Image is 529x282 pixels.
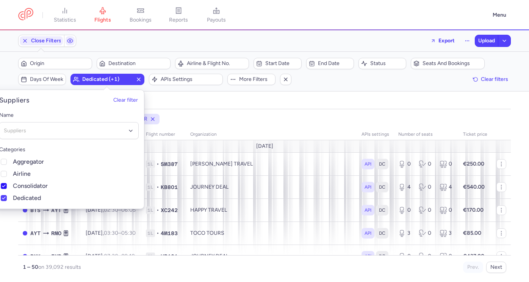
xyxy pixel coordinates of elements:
[161,253,178,260] span: HR131
[157,253,159,260] span: •
[97,58,171,69] button: Destination
[411,58,485,69] button: Seats and bookings
[1,171,7,177] input: Airline
[463,230,481,236] strong: €85.00
[419,183,433,191] div: 0
[161,229,178,237] span: 4M183
[161,76,220,82] span: APIs settings
[30,206,41,214] span: Bratislava Airport, Bratislava, Slovakia
[146,183,155,191] span: 1L
[186,152,357,175] td: [PERSON_NAME] TRAVEL
[86,207,136,213] span: [DATE],
[104,207,118,213] time: 02:30
[358,58,406,69] button: Status
[13,194,139,203] span: Dedicated
[30,252,41,260] span: Suvarnabhumi Airport, Bangkok, Thailand
[379,160,385,168] span: DC
[175,58,249,69] button: Airline & Flight No.
[86,253,135,259] span: [DATE],
[207,17,226,23] span: payouts
[104,207,136,213] span: –
[51,252,61,260] span: Bagdogra, Bāghdogra, India
[94,17,111,23] span: flights
[186,245,357,268] td: JOURNEY DEAL
[146,253,155,260] span: 1L
[18,8,33,22] a: CitizenPlane red outlined logo
[440,229,454,237] div: 3
[104,230,118,236] time: 03:30
[157,229,159,237] span: •
[187,60,246,67] span: Airline & Flight No.
[121,230,136,236] time: 05:30
[46,7,84,23] a: statistics
[13,181,139,191] span: Consolidator
[4,127,135,135] span: Suppliers
[104,253,135,259] span: –
[426,35,460,47] button: Export
[13,157,139,166] span: Aggregator
[419,206,433,214] div: 0
[13,169,139,178] span: Airline
[486,262,506,273] button: Next
[160,7,197,23] a: reports
[146,206,155,214] span: 1L
[104,253,118,259] time: 07:30
[82,76,133,82] span: Dedicated (+1)
[86,230,136,236] span: [DATE],
[440,183,454,191] div: 4
[379,206,385,214] span: DC
[379,253,385,260] span: DC
[357,129,394,140] th: APIs settings
[440,253,454,260] div: 0
[1,183,7,189] input: Consolidator
[157,183,159,191] span: •
[265,60,299,67] span: Start date
[161,183,178,191] span: KB801
[1,195,7,201] input: Dedicated
[306,58,354,69] button: End date
[30,60,89,67] span: Origin
[379,229,385,237] span: DC
[146,160,155,168] span: 1L
[463,253,484,259] strong: €437.00
[365,229,371,237] span: API
[130,17,152,23] span: bookings
[370,60,404,67] span: Status
[478,38,495,44] span: Upload
[23,264,38,270] strong: 1 – 50
[31,38,61,44] span: Close Filters
[398,229,413,237] div: 3
[113,98,138,104] button: Clear filter
[481,76,508,82] span: Clear filters
[365,183,371,191] span: API
[19,35,64,46] button: Close Filters
[51,229,61,237] span: Chișinău International Airport, Chişinău, Moldova, Republic of
[84,7,122,23] a: flights
[440,160,454,168] div: 0
[419,229,433,237] div: 0
[108,60,168,67] span: Destination
[438,38,455,43] span: Export
[30,229,41,237] span: Antalya, Antalya, Turkey
[54,17,76,23] span: statistics
[254,58,301,69] button: Start date
[161,160,178,168] span: SM387
[463,262,483,273] button: Prev.
[463,207,484,213] strong: €170.00
[318,60,351,67] span: End date
[157,206,159,214] span: •
[475,35,498,46] button: Upload
[227,74,275,85] button: More filters
[51,206,61,214] span: Antalya, Antalya, Turkey
[239,76,272,82] span: More filters
[256,143,273,149] span: [DATE]
[186,222,357,245] td: TOCO TOURS
[149,74,223,85] button: APIs settings
[365,206,371,214] span: API
[141,129,186,140] th: Flight number
[186,129,357,140] th: organization
[121,207,136,213] time: 06:05
[121,253,135,259] time: 09:10
[18,58,92,69] button: Origin
[398,253,413,260] div: 0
